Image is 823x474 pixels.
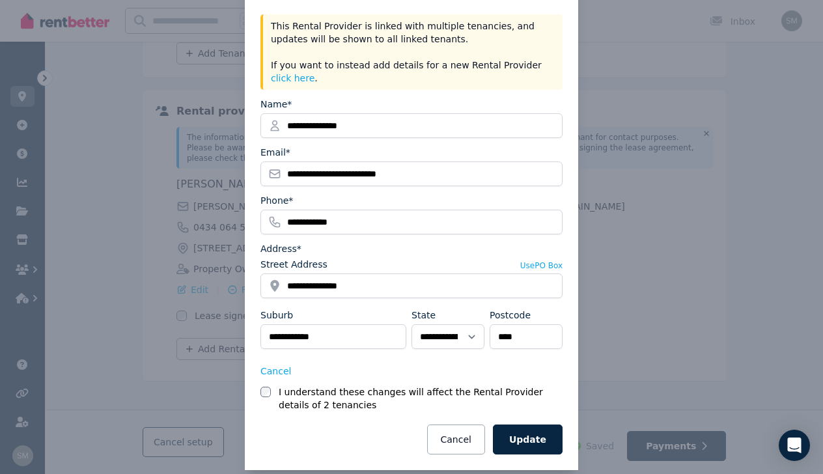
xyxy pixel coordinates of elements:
label: Name* [260,98,292,111]
button: click here [271,72,314,85]
label: Phone* [260,194,293,207]
label: Email* [260,146,290,159]
button: UsePO Box [520,260,563,271]
label: Suburb [260,309,293,322]
label: I understand these changes will affect the Rental Provider details of 2 tenancies [279,385,563,411]
div: Open Intercom Messenger [779,430,810,461]
label: Postcode [490,309,531,322]
button: Update [493,425,563,454]
button: Cancel [427,425,485,454]
button: Cancel [260,365,291,378]
p: This Rental Provider is linked with multiple tenancies, and updates will be shown to all linked t... [271,20,555,85]
label: Address* [260,242,301,255]
label: Street Address [260,258,328,271]
label: State [411,309,436,322]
